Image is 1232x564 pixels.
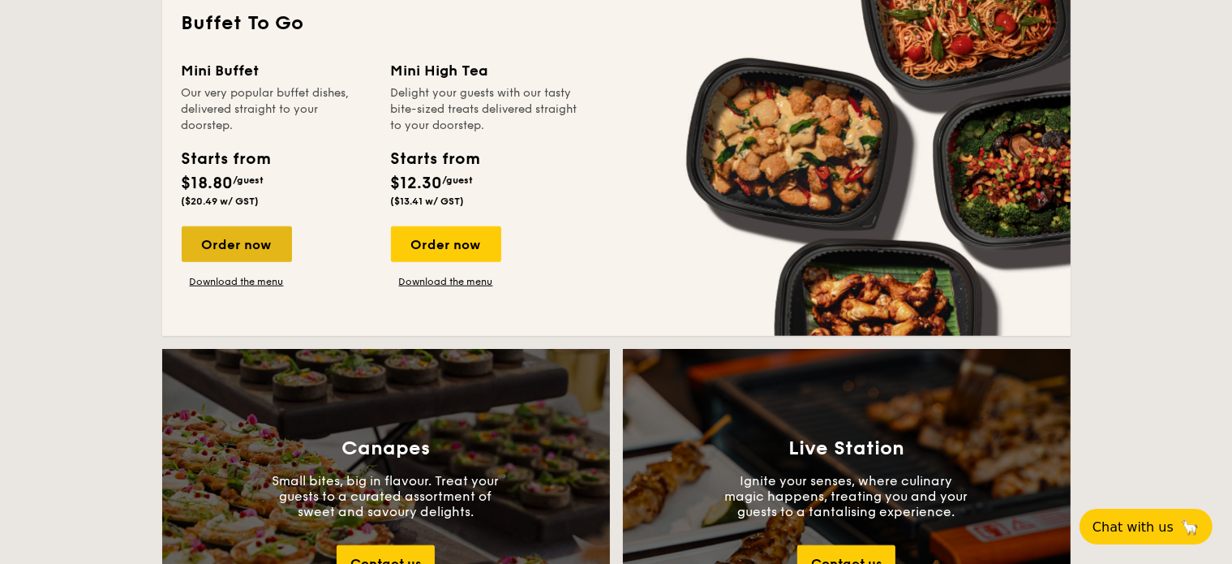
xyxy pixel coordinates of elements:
[182,226,292,262] div: Order now
[182,11,1051,37] h2: Buffet To Go
[391,59,581,82] div: Mini High Tea
[182,85,371,134] div: Our very popular buffet dishes, delivered straight to your doorstep.
[182,147,270,171] div: Starts from
[182,196,260,207] span: ($20.49 w/ GST)
[182,275,292,288] a: Download the menu
[1180,518,1200,536] span: 🦙
[391,226,501,262] div: Order now
[1080,509,1213,545] button: Chat with us🦙
[391,196,465,207] span: ($13.41 w/ GST)
[182,59,371,82] div: Mini Buffet
[182,174,234,193] span: $18.80
[391,275,501,288] a: Download the menu
[725,473,968,519] p: Ignite your senses, where culinary magic happens, treating you and your guests to a tantalising e...
[341,437,430,460] h3: Canapes
[1092,519,1174,535] span: Chat with us
[391,147,479,171] div: Starts from
[234,174,264,186] span: /guest
[443,174,474,186] span: /guest
[264,473,508,519] p: Small bites, big in flavour. Treat your guests to a curated assortment of sweet and savoury delig...
[788,437,904,460] h3: Live Station
[391,85,581,134] div: Delight your guests with our tasty bite-sized treats delivered straight to your doorstep.
[391,174,443,193] span: $12.30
